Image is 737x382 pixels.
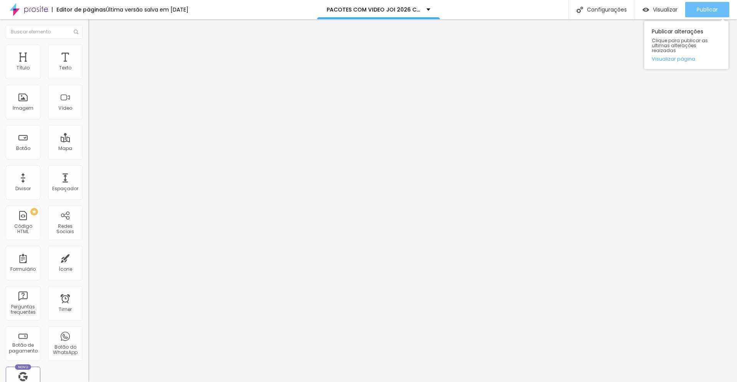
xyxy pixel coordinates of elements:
p: PACOTES COM VIDEO JOI 2026 Casamento - FOTO e VIDEO [327,7,421,12]
div: Mapa [58,146,72,151]
iframe: Editor [88,19,737,382]
div: Vídeo [58,105,72,111]
div: Ícone [59,267,72,272]
div: Botão do WhatsApp [50,344,80,356]
img: Icone [74,30,78,34]
div: Texto [59,65,71,71]
input: Buscar elemento [6,25,83,39]
div: Editor de páginas [52,7,106,12]
div: Botão [16,146,30,151]
div: Botão de pagamento [8,342,38,354]
img: view-1.svg [643,7,649,13]
div: Publicar alterações [644,21,729,69]
div: Timer [59,307,72,312]
div: Formulário [10,267,36,272]
div: Espaçador [52,186,78,191]
button: Publicar [685,2,729,17]
span: Publicar [697,7,718,13]
a: Visualizar página [652,56,721,61]
div: Última versão salva em [DATE] [106,7,188,12]
div: Código HTML [8,224,38,235]
span: Visualizar [653,7,678,13]
span: Clique para publicar as ultimas alterações reaizadas [652,38,721,53]
div: Imagem [13,105,33,111]
div: Título [17,65,30,71]
div: Divisor [15,186,31,191]
div: Redes Sociais [50,224,80,235]
img: Icone [577,7,583,13]
div: Perguntas frequentes [8,304,38,315]
div: Novo [15,364,31,370]
button: Visualizar [635,2,685,17]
